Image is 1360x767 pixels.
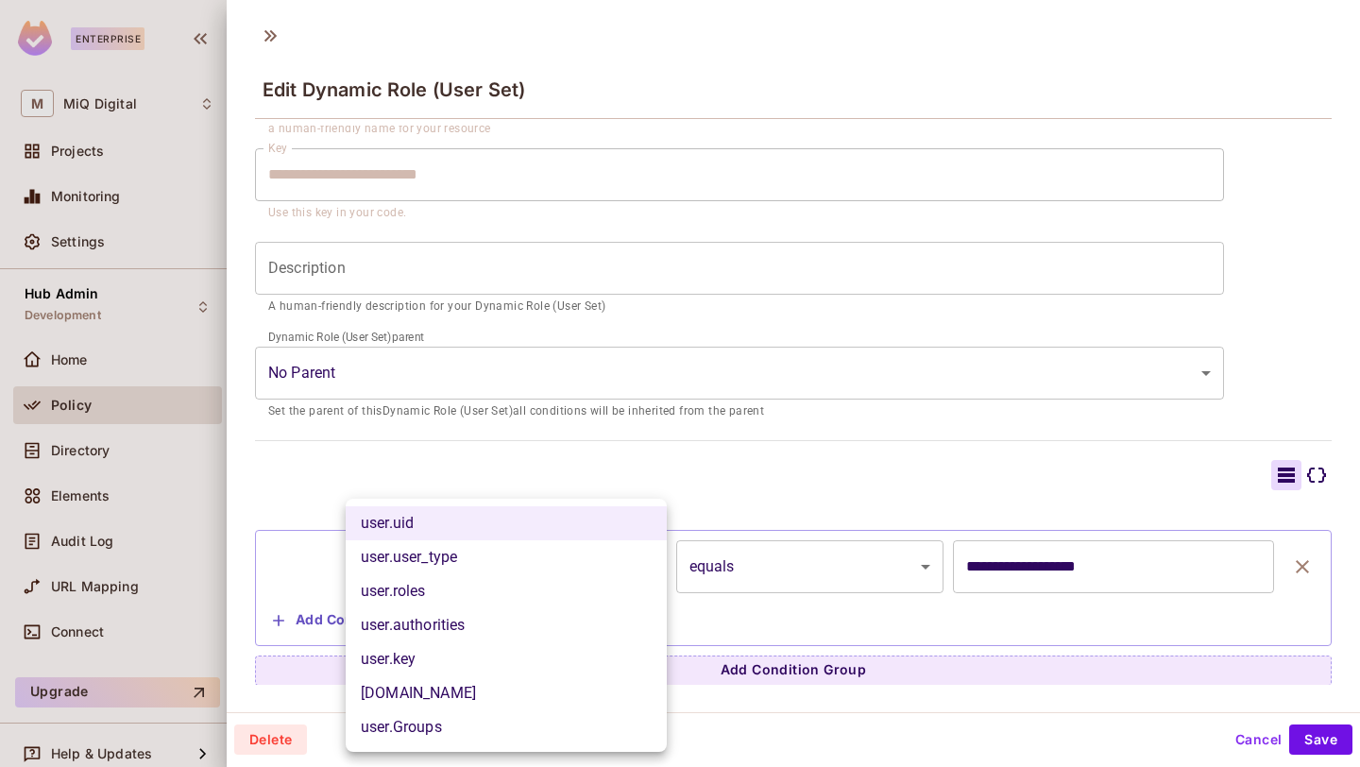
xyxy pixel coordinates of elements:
li: user.roles [346,574,667,608]
li: user.key [346,642,667,676]
li: [DOMAIN_NAME] [346,676,667,710]
li: user.Groups [346,710,667,744]
li: user.authorities [346,608,667,642]
li: user.user_type [346,540,667,574]
li: user.uid [346,506,667,540]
